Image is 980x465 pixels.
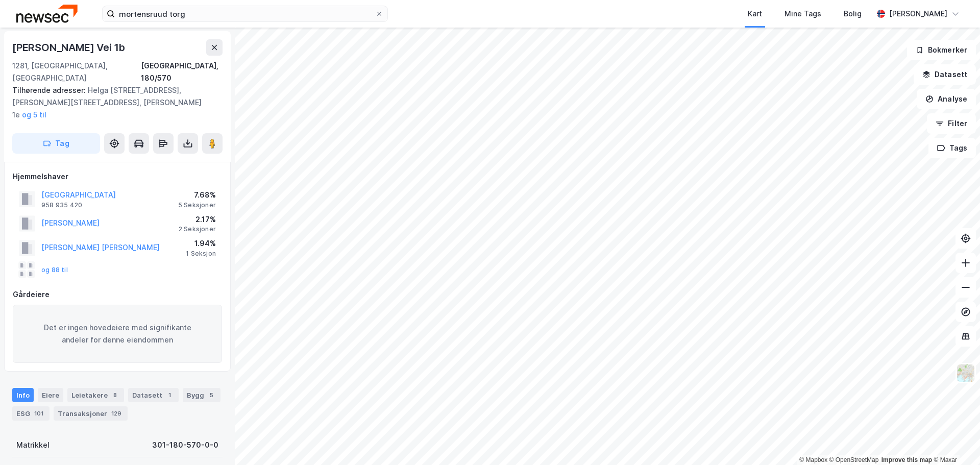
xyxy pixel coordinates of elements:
[956,363,975,383] img: Z
[179,213,216,226] div: 2.17%
[13,170,222,183] div: Hjemmelshaver
[889,8,947,20] div: [PERSON_NAME]
[183,388,220,402] div: Bygg
[128,388,179,402] div: Datasett
[12,39,127,56] div: [PERSON_NAME] Vei 1b
[785,8,821,20] div: Mine Tags
[907,40,976,60] button: Bokmerker
[152,439,218,451] div: 301-180-570-0-0
[12,133,100,154] button: Tag
[799,456,827,463] a: Mapbox
[186,250,216,258] div: 1 Seksjon
[67,388,124,402] div: Leietakere
[186,237,216,250] div: 1.94%
[12,60,141,84] div: 1281, [GEOGRAPHIC_DATA], [GEOGRAPHIC_DATA]
[927,113,976,134] button: Filter
[206,390,216,400] div: 5
[881,456,932,463] a: Improve this map
[748,8,762,20] div: Kart
[110,390,120,400] div: 8
[929,416,980,465] iframe: Chat Widget
[38,388,63,402] div: Eiere
[141,60,223,84] div: [GEOGRAPHIC_DATA], 180/570
[914,64,976,85] button: Datasett
[54,406,128,421] div: Transaksjoner
[12,388,34,402] div: Info
[12,84,214,121] div: Helga [STREET_ADDRESS], [PERSON_NAME][STREET_ADDRESS], [PERSON_NAME] 1e
[13,288,222,301] div: Gårdeiere
[917,89,976,109] button: Analyse
[164,390,175,400] div: 1
[41,201,82,209] div: 958 935 420
[178,201,216,209] div: 5 Seksjoner
[16,5,78,22] img: newsec-logo.f6e21ccffca1b3a03d2d.png
[12,406,50,421] div: ESG
[16,439,50,451] div: Matrikkel
[179,225,216,233] div: 2 Seksjoner
[32,408,45,419] div: 101
[115,6,375,21] input: Søk på adresse, matrikkel, gårdeiere, leietakere eller personer
[109,408,124,419] div: 129
[844,8,862,20] div: Bolig
[12,86,88,94] span: Tilhørende adresser:
[928,138,976,158] button: Tags
[178,189,216,201] div: 7.68%
[13,305,222,363] div: Det er ingen hovedeiere med signifikante andeler for denne eiendommen
[829,456,879,463] a: OpenStreetMap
